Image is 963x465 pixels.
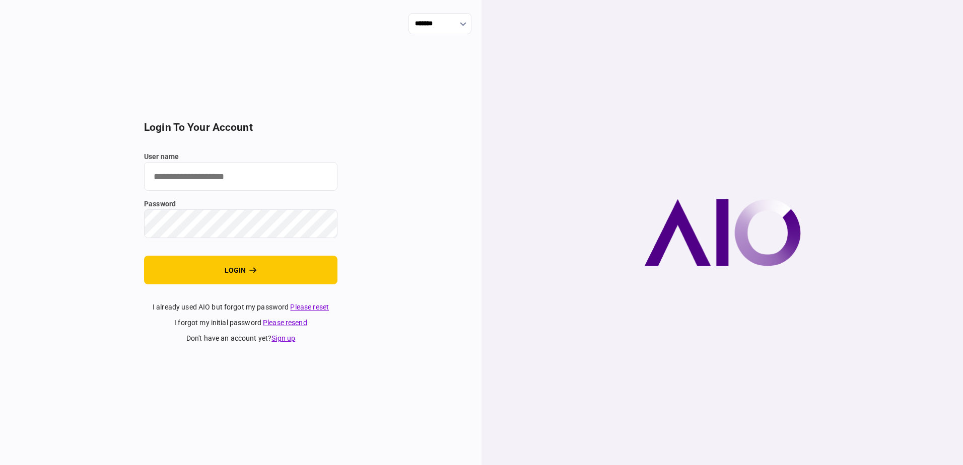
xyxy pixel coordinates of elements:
[144,318,337,328] div: I forgot my initial password
[144,333,337,344] div: don't have an account yet ?
[144,121,337,134] h2: login to your account
[144,151,337,162] label: user name
[144,162,337,191] input: user name
[644,199,801,266] img: AIO company logo
[263,319,307,327] a: Please resend
[271,334,295,342] a: Sign up
[290,303,329,311] a: Please reset
[144,199,337,209] label: password
[144,256,337,284] button: login
[408,13,471,34] input: show language options
[144,302,337,313] div: I already used AIO but forgot my password
[144,209,337,238] input: password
